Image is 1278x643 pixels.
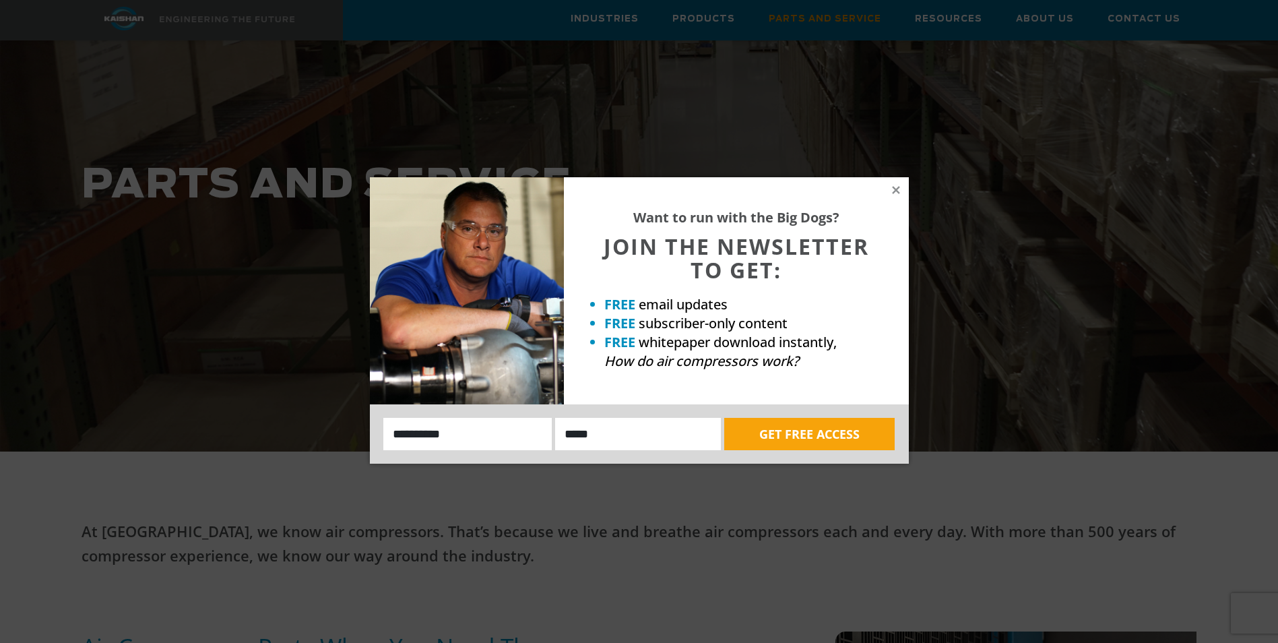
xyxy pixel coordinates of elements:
span: whitepaper download instantly, [639,333,837,351]
button: GET FREE ACCESS [724,418,895,450]
strong: FREE [604,295,635,313]
button: Close [890,184,902,196]
strong: FREE [604,314,635,332]
span: JOIN THE NEWSLETTER TO GET: [604,232,869,284]
span: subscriber-only content [639,314,788,332]
strong: Want to run with the Big Dogs? [633,208,839,226]
input: Name: [383,418,552,450]
span: email updates [639,295,728,313]
input: Email [555,418,721,450]
em: How do air compressors work? [604,352,799,370]
strong: FREE [604,333,635,351]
